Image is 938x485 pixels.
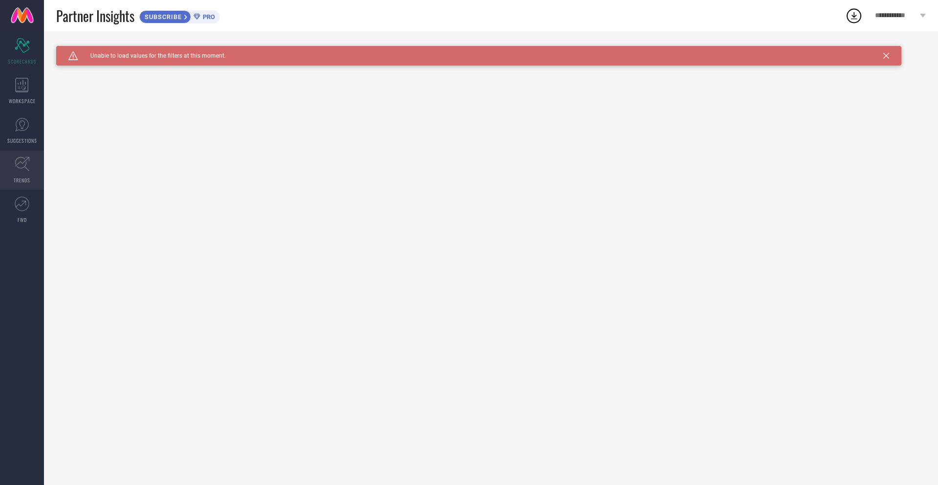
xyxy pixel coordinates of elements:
span: WORKSPACE [9,97,36,105]
span: SCORECARDS [8,58,37,65]
div: Open download list [845,7,863,24]
a: SUBSCRIBEPRO [139,8,220,23]
span: FWD [18,216,27,223]
div: Unable to load filters at this moment. Please try later. [56,46,926,54]
span: SUBSCRIBE [140,13,184,21]
span: TRENDS [14,176,30,184]
span: PRO [200,13,215,21]
span: SUGGESTIONS [7,137,37,144]
span: Partner Insights [56,6,134,26]
span: Unable to load values for the filters at this moment. [78,52,226,59]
